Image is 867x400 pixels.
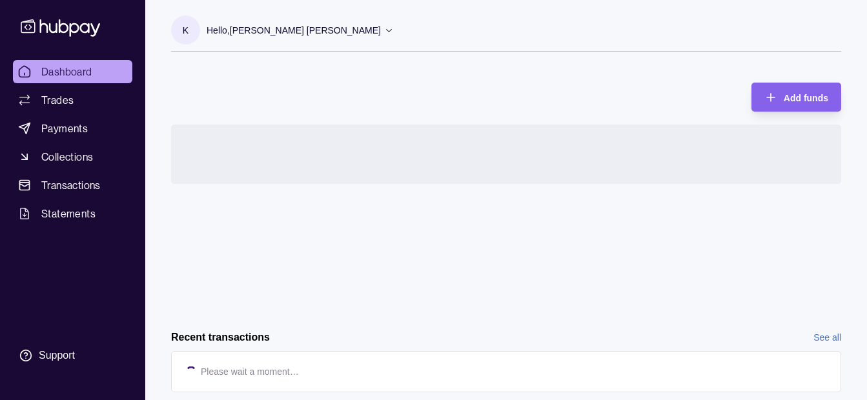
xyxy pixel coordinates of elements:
a: Dashboard [13,60,132,83]
a: Collections [13,145,132,168]
p: K [183,23,189,37]
a: Support [13,342,132,369]
button: Add funds [751,83,841,112]
h2: Recent transactions [171,330,270,345]
span: Add funds [784,93,828,103]
span: Collections [41,149,93,165]
span: Trades [41,92,74,108]
span: Statements [41,206,96,221]
p: Please wait a moment… [201,365,299,379]
a: Statements [13,202,132,225]
a: See all [813,330,841,345]
a: Payments [13,117,132,140]
a: Transactions [13,174,132,197]
p: Hello, [PERSON_NAME] [PERSON_NAME] [207,23,381,37]
div: Support [39,348,75,363]
span: Dashboard [41,64,92,79]
span: Payments [41,121,88,136]
a: Trades [13,88,132,112]
span: Transactions [41,177,101,193]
